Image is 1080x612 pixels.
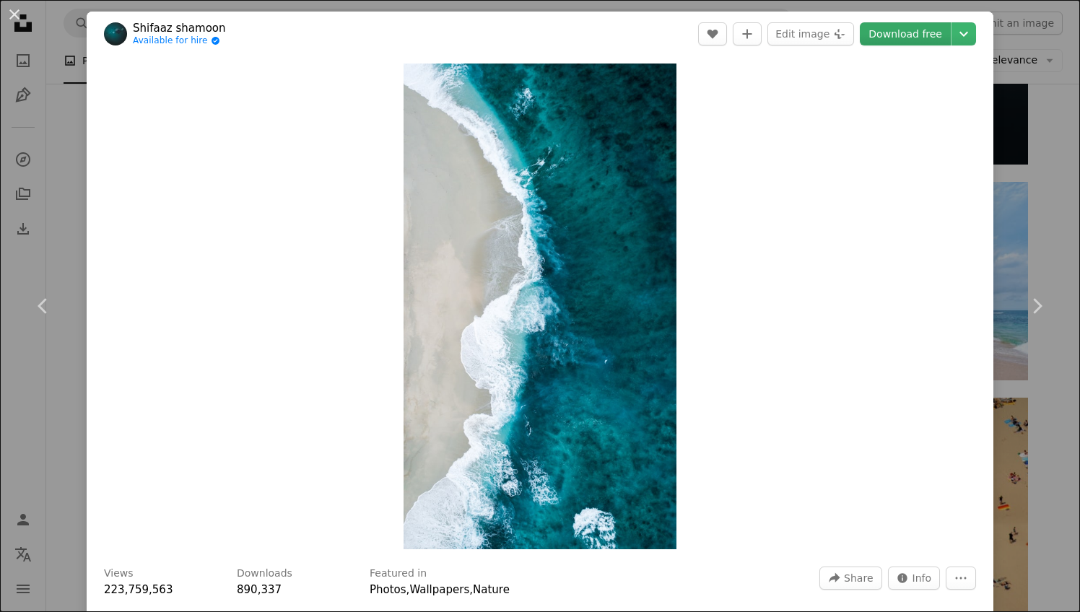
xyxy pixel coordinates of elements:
[819,567,881,590] button: Share this image
[104,583,173,596] span: 223,759,563
[469,583,473,596] span: ,
[404,64,676,549] img: aerial photo of seashore
[370,583,406,596] a: Photos
[409,583,469,596] a: Wallpapers
[844,567,873,589] span: Share
[404,64,676,549] button: Zoom in on this image
[104,22,127,45] img: Go to Shifaaz shamoon's profile
[946,567,976,590] button: More Actions
[133,35,226,47] a: Available for hire
[133,21,226,35] a: Shifaaz shamoon
[767,22,854,45] button: Edit image
[913,567,932,589] span: Info
[698,22,727,45] button: Like
[993,237,1080,375] a: Next
[370,567,427,581] h3: Featured in
[237,583,282,596] span: 890,337
[104,567,134,581] h3: Views
[237,567,292,581] h3: Downloads
[406,583,410,596] span: ,
[733,22,762,45] button: Add to Collection
[860,22,951,45] a: Download free
[888,567,941,590] button: Stats about this image
[951,22,976,45] button: Choose download size
[473,583,510,596] a: Nature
